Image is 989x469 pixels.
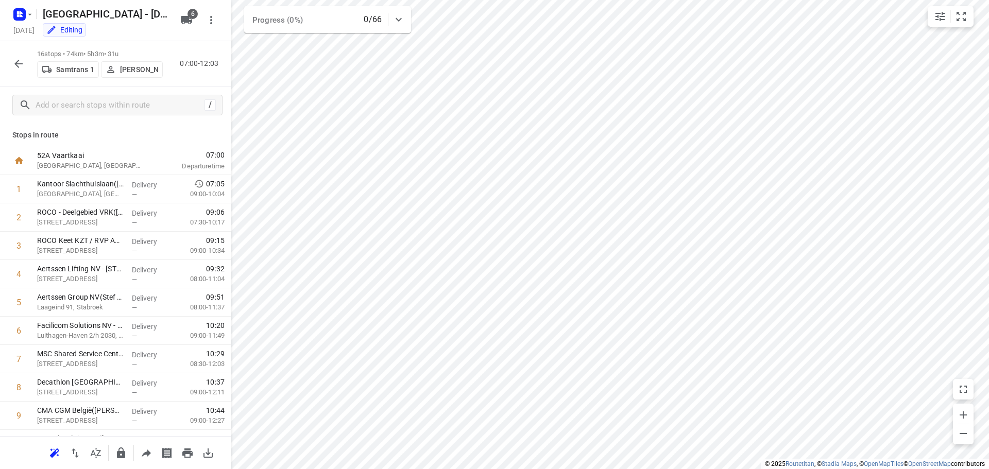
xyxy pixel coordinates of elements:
[204,99,216,111] div: /
[187,9,198,19] span: 6
[206,349,225,359] span: 10:29
[174,189,225,199] p: 09:00-10:04
[37,246,124,256] p: Merantistraat 129, Antwerpen
[12,130,218,141] p: Stops in route
[157,447,177,457] span: Print shipping labels
[16,241,21,251] div: 3
[132,406,170,416] p: Delivery
[244,6,411,33] div: Progress (0%)0/66
[111,443,131,463] button: Lock route
[16,326,21,336] div: 6
[174,359,225,369] p: 08:30-12:03
[206,264,225,274] span: 09:32
[37,359,124,369] p: [STREET_ADDRESS]
[37,161,144,171] p: [GEOGRAPHIC_DATA], [GEOGRAPHIC_DATA]
[37,61,99,78] button: Samtrans 1
[206,405,225,415] span: 10:44
[136,447,157,457] span: Share route
[174,415,225,426] p: 09:00-12:27
[864,460,903,467] a: OpenMapTiles
[132,208,170,218] p: Delivery
[16,184,21,194] div: 1
[180,58,223,69] p: 07:00-12:03
[201,10,221,30] button: More
[132,236,170,247] p: Delivery
[86,447,106,457] span: Sort by time window
[44,447,65,457] span: Reoptimize route
[132,275,137,283] span: —
[37,207,124,217] p: ROCO - Deelgebied VRK([PERSON_NAME])
[206,179,225,189] span: 07:05
[132,190,137,198] span: —
[37,387,124,397] p: Noorderlaan 53, Antwerpen
[37,349,124,359] p: MSC Shared Service Center [GEOGRAPHIC_DATA]([PERSON_NAME])
[198,447,218,457] span: Download route
[132,247,137,255] span: —
[65,447,86,457] span: Reverse route
[37,292,124,302] p: Aertssen Group NV(Stef van der Mast)
[132,332,137,340] span: —
[174,246,225,256] p: 09:00-10:34
[16,213,21,222] div: 2
[132,180,170,190] p: Delivery
[132,321,170,332] p: Delivery
[206,433,225,444] span: 10:57
[157,150,225,160] span: 07:00
[16,298,21,307] div: 5
[206,292,225,302] span: 09:51
[37,302,124,312] p: Laageind 91, Stabroek
[132,293,170,303] p: Delivery
[132,304,137,311] span: —
[174,387,225,397] p: 09:00-12:11
[132,350,170,360] p: Delivery
[132,389,137,396] span: —
[132,417,137,425] span: —
[174,274,225,284] p: 08:00-11:04
[157,161,225,171] p: Departure time
[16,354,21,364] div: 7
[37,49,163,59] p: 16 stops • 74km • 5h3m • 31u
[252,15,303,25] span: Progress (0%)
[786,460,814,467] a: Routetitan
[206,320,225,331] span: 10:20
[37,150,144,161] p: 52A Vaartkaai
[930,6,950,27] button: Map settings
[16,411,21,421] div: 9
[206,377,225,387] span: 10:37
[132,360,137,368] span: —
[951,6,971,27] button: Fit zoom
[37,415,124,426] p: Klipperstraat 15, Antwerpen
[9,24,39,36] h5: Project date
[36,97,204,113] input: Add or search stops within route
[132,435,170,445] p: Delivery
[174,302,225,312] p: 08:00-11:37
[908,460,951,467] a: OpenStreetMap
[16,269,21,279] div: 4
[37,274,124,284] p: Scheldelaan 16, Antwerpen
[39,6,172,22] h5: Antwerpen - Wednesday
[176,10,197,30] button: 6
[37,320,124,331] p: Facilicom Solutions NV - ABB / Acelleron(Hans Fierens (ABB / Acelleron))
[132,219,137,227] span: —
[120,65,158,74] p: [PERSON_NAME]
[16,383,21,392] div: 8
[206,207,225,217] span: 09:06
[364,13,382,26] p: 0/66
[37,331,124,341] p: Luithagen-Haven 2/h 2030, Antwerpen
[37,264,124,274] p: Aertssen Lifting NV - Scheldelaan 16(Ilyas Buser / Karl Antonissen)
[37,189,124,199] p: [GEOGRAPHIC_DATA], [GEOGRAPHIC_DATA]
[765,460,985,467] li: © 2025 , © , © © contributors
[37,217,124,228] p: [STREET_ADDRESS]
[56,65,94,74] p: Samtrans 1
[174,331,225,341] p: 09:00-11:49
[37,433,124,444] p: Maersk Belgium nv(Christel Van Goethem)
[177,447,198,457] span: Print route
[37,179,124,189] p: Kantoor Slachthuislaan(Olivier De Ridder)
[132,265,170,275] p: Delivery
[206,235,225,246] span: 09:15
[132,378,170,388] p: Delivery
[174,217,225,228] p: 07:30-10:17
[928,6,974,27] div: small contained button group
[822,460,857,467] a: Stadia Maps
[37,405,124,415] p: CMA CGM België(Pascale Demeersman)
